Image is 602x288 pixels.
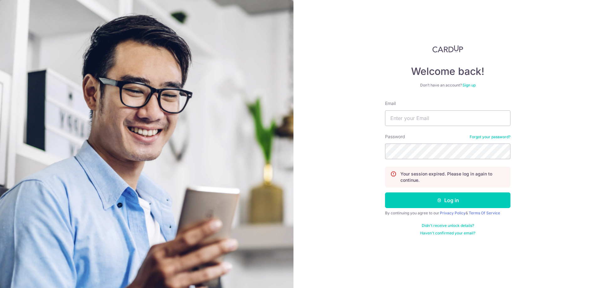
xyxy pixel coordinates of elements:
p: Your session expired. Please log in again to continue. [400,171,505,183]
a: Didn't receive unlock details? [422,223,474,228]
div: Don’t have an account? [385,83,510,88]
a: Haven't confirmed your email? [420,231,475,236]
a: Forgot your password? [470,134,510,139]
label: Email [385,100,396,107]
label: Password [385,134,405,140]
h4: Welcome back! [385,65,510,78]
a: Terms Of Service [469,211,500,215]
a: Sign up [462,83,476,87]
button: Log in [385,192,510,208]
div: By continuing you agree to our & [385,211,510,216]
a: Privacy Policy [440,211,466,215]
img: CardUp Logo [432,45,463,53]
input: Enter your Email [385,110,510,126]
